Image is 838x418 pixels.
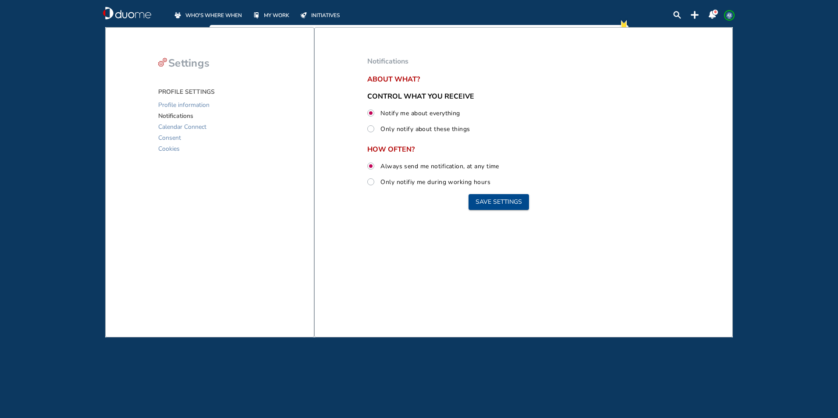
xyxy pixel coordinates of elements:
img: search-lens.23226280.svg [673,11,681,19]
span: Cookies [158,143,180,154]
div: plus-topbar [691,11,699,19]
img: mywork-off.f8bf6c09.svg [254,12,259,18]
img: whoswherewhen-off.a3085474.svg [174,12,181,18]
div: whoswherewhen-off [173,11,182,20]
button: Save settings [469,194,529,210]
img: notification-panel-on.a48c1939.svg [708,11,716,19]
span: Notifications [367,57,408,66]
span: AE [726,12,733,19]
div: duome-logo-whitelogo [103,7,151,20]
span: CONTROL WHAT YOU RECEIVE [367,92,474,101]
div: mywork-off [252,11,261,20]
div: new-notification [619,18,628,32]
label: Always send me notification, at any time [379,160,499,172]
span: Settings [168,56,209,70]
span: WHO'S WHERE WHEN [185,11,242,20]
img: duome-logo-whitelogo.b0ca3abf.svg [103,7,151,20]
span: Calendar Connect [158,121,206,132]
span: PROFILE SETTINGS [158,88,215,96]
span: MY WORK [264,11,289,20]
span: 0 [714,10,717,14]
a: duome-logo-whitelogologo-notext [103,7,151,20]
div: notification-panel-on [708,11,716,19]
label: Only notify about these things [379,123,470,135]
span: About what? [367,75,630,83]
div: initiatives-off [299,11,308,20]
div: settings-cog-red [158,58,167,67]
span: HOW OFTEN? [367,145,630,153]
label: Notify me about everything [379,107,460,119]
img: plus-topbar.b126d2c6.svg [691,11,699,19]
span: Profile information [158,99,209,110]
img: settings-cog-red.d5cea378.svg [158,58,167,67]
span: INITIATIVES [311,11,340,20]
a: WHO'S WHERE WHEN [173,11,242,20]
div: search-lens [673,11,681,19]
label: Only notifiy me during working hours [379,176,490,188]
span: Notifications [158,110,193,121]
span: Consent [158,132,181,143]
img: new-notification.cd065810.svg [619,18,628,32]
img: initiatives-off.b77ef7b9.svg [300,12,307,18]
a: MY WORK [252,11,289,20]
a: INITIATIVES [299,11,340,20]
